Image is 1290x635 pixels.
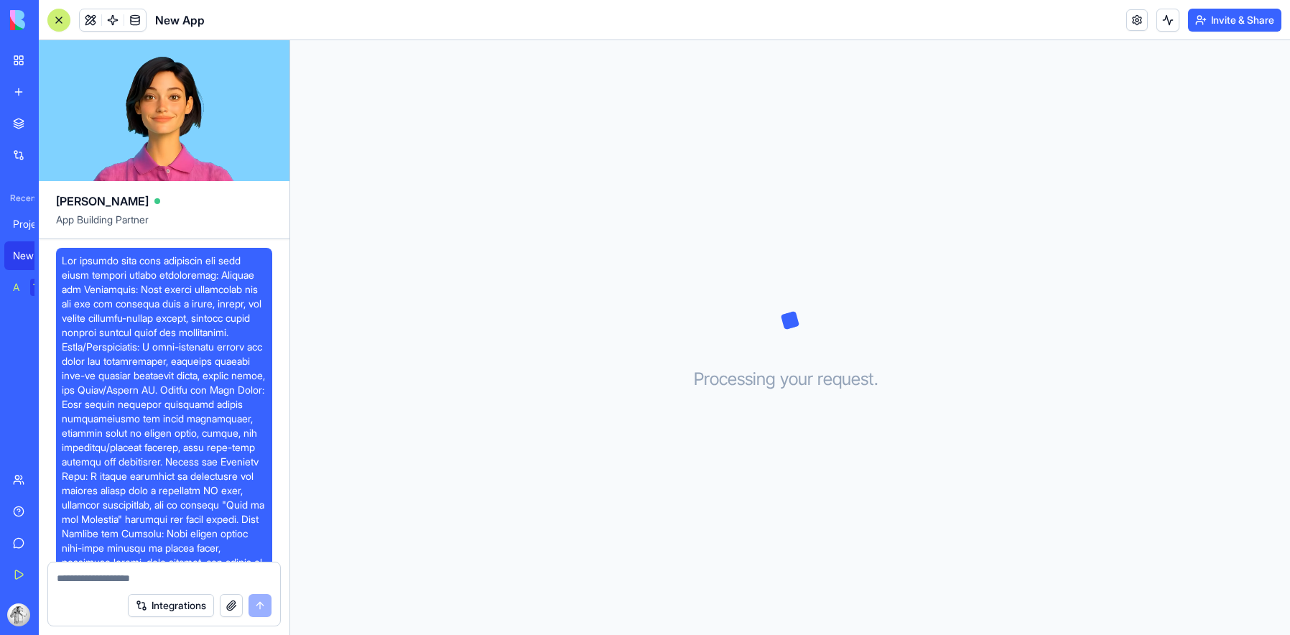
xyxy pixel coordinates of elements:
a: New App [4,241,62,270]
div: ProjectFlow Pro [13,217,53,231]
span: [PERSON_NAME] [56,193,149,210]
a: AI Logo GeneratorTRY [4,273,62,302]
div: AI Logo Generator [13,280,20,295]
button: Integrations [128,594,214,617]
div: New App [13,249,53,263]
span: New App [155,11,205,29]
a: ProjectFlow Pro [4,210,62,238]
h3: Processing your request [694,368,887,391]
button: Invite & Share [1188,9,1281,32]
div: TRY [30,279,53,296]
span: . [874,368,878,391]
span: App Building Partner [56,213,272,238]
img: logo [10,10,99,30]
span: Recent [4,193,34,204]
img: ACg8ocKn2WMQfXNMUPKUnmF349EVsAyHbrn8zqU9KUhqioWNYCg0yJ3a=s96-c [7,603,30,626]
